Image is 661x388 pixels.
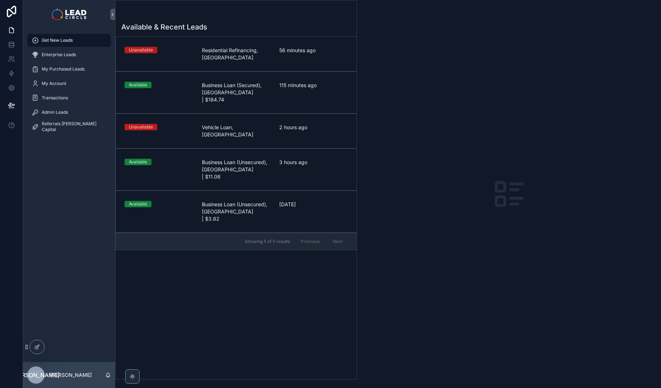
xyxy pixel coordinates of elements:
[23,29,115,143] div: scrollable content
[42,121,104,132] span: Referrals [PERSON_NAME] Capital
[202,201,271,222] span: Business Loan (Unsecured), [GEOGRAPHIC_DATA] | $3.82
[245,239,290,244] span: Showing 5 of 5 results
[52,9,86,20] img: App logo
[116,71,357,113] a: AvailableBusiness Loan (Secured), [GEOGRAPHIC_DATA] | $184.74115 minutes ago
[42,81,66,86] span: My Account
[116,148,357,190] a: AvailableBusiness Loan (Unsecured), [GEOGRAPHIC_DATA] | $11.063 hours ago
[27,106,111,119] a: Admin Leads
[27,34,111,47] a: Get New Leads
[279,159,348,166] span: 3 hours ago
[202,47,271,61] span: Residential Refinancing, [GEOGRAPHIC_DATA]
[42,52,76,58] span: Enterprise Leads
[116,190,357,233] a: AvailableBusiness Loan (Unsecured), [GEOGRAPHIC_DATA] | $3.82[DATE]
[129,159,147,165] div: Available
[27,120,111,133] a: Referrals [PERSON_NAME] Capital
[202,124,271,138] span: Vehicle Loan, [GEOGRAPHIC_DATA]
[42,109,68,115] span: Admin Leads
[42,37,73,43] span: Get New Leads
[129,201,147,207] div: Available
[279,47,348,54] span: 56 minutes ago
[279,124,348,131] span: 2 hours ago
[129,124,153,130] div: Unavailable
[12,371,60,379] span: [PERSON_NAME]
[279,82,348,89] span: 115 minutes ago
[116,37,357,71] a: UnavailableResidential Refinancing, [GEOGRAPHIC_DATA]56 minutes ago
[116,113,357,148] a: UnavailableVehicle Loan, [GEOGRAPHIC_DATA]2 hours ago
[27,77,111,90] a: My Account
[27,63,111,76] a: My Purchased Leads
[42,95,68,101] span: Transactions
[50,371,92,379] p: [PERSON_NAME]
[129,82,147,88] div: Available
[121,22,207,32] h1: Available & Recent Leads
[202,159,271,180] span: Business Loan (Unsecured), [GEOGRAPHIC_DATA] | $11.06
[27,91,111,104] a: Transactions
[129,47,153,53] div: Unavailable
[42,66,85,72] span: My Purchased Leads
[279,201,348,208] span: [DATE]
[202,82,271,103] span: Business Loan (Secured), [GEOGRAPHIC_DATA] | $184.74
[27,48,111,61] a: Enterprise Leads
